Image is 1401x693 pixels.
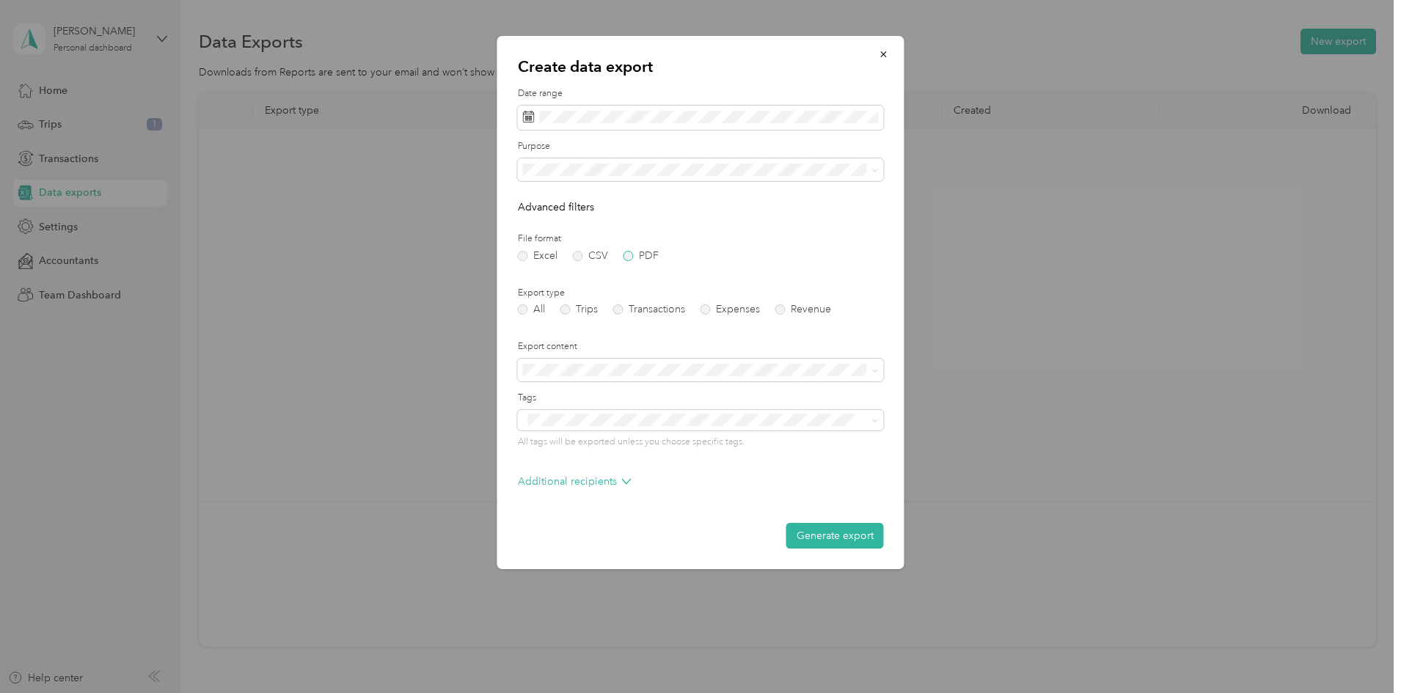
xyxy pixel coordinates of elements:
[518,436,884,449] p: All tags will be exported unless you choose specific tags.
[518,287,884,300] label: Export type
[613,304,685,315] label: Transactions
[518,232,884,246] label: File format
[518,251,557,261] label: Excel
[518,392,884,405] label: Tags
[1319,611,1401,693] iframe: Everlance-gr Chat Button Frame
[518,140,884,153] label: Purpose
[786,523,884,549] button: Generate export
[518,340,884,353] label: Export content
[700,304,760,315] label: Expenses
[518,474,632,489] p: Additional recipients
[775,304,831,315] label: Revenue
[573,251,608,261] label: CSV
[518,304,545,315] label: All
[623,251,659,261] label: PDF
[518,87,884,100] label: Date range
[518,56,884,77] p: Create data export
[518,199,884,215] p: Advanced filters
[560,304,598,315] label: Trips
